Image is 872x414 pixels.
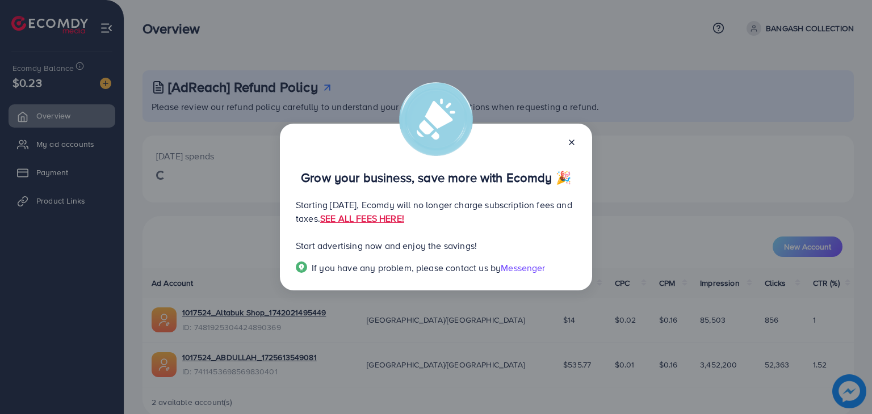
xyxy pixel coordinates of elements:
[320,212,404,225] a: SEE ALL FEES HERE!
[312,261,501,274] span: If you have any problem, please contact us by
[296,198,576,225] p: Starting [DATE], Ecomdy will no longer charge subscription fees and taxes.
[296,171,576,184] p: Grow your business, save more with Ecomdy 🎉
[296,261,307,273] img: Popup guide
[501,261,545,274] span: Messenger
[296,239,576,252] p: Start advertising now and enjoy the savings!
[399,82,473,156] img: alert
